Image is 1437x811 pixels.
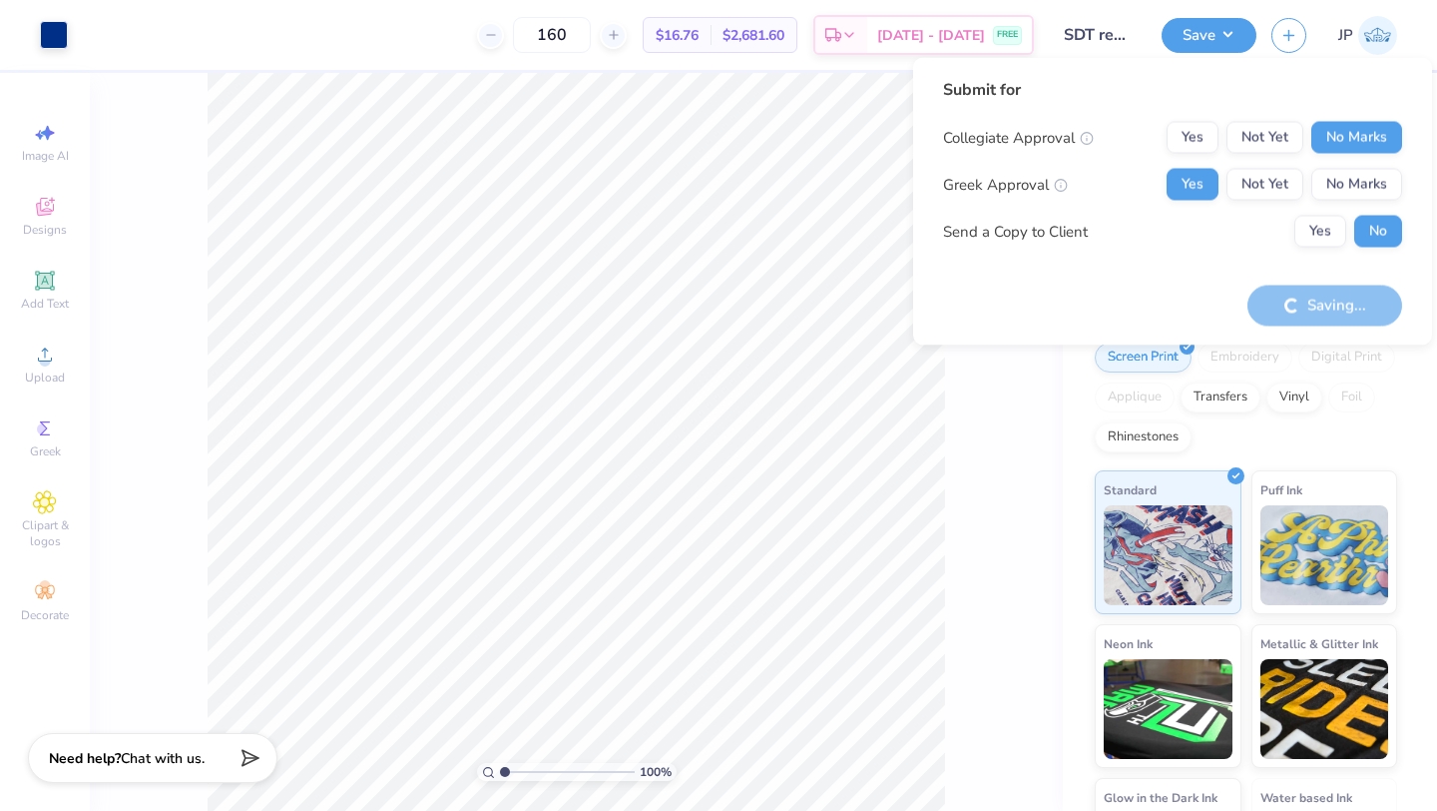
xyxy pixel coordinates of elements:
[1162,18,1256,53] button: Save
[1104,787,1217,808] span: Glow in the Dark Ink
[1260,479,1302,500] span: Puff Ink
[1311,169,1402,201] button: No Marks
[1294,216,1346,248] button: Yes
[49,749,121,768] strong: Need help?
[1260,787,1352,808] span: Water based Ink
[1104,505,1232,605] img: Standard
[943,78,1402,102] div: Submit for
[1260,659,1389,759] img: Metallic & Glitter Ink
[1095,383,1175,412] div: Applique
[1260,505,1389,605] img: Puff Ink
[1095,343,1192,373] div: Screen Print
[1260,633,1378,654] span: Metallic & Glitter Ink
[1226,122,1303,154] button: Not Yet
[1338,16,1397,55] a: JP
[656,25,699,46] span: $16.76
[30,443,61,459] span: Greek
[1167,122,1218,154] button: Yes
[640,763,672,781] span: 100 %
[1181,383,1260,412] div: Transfers
[1197,343,1292,373] div: Embroidery
[997,28,1018,42] span: FREE
[513,17,591,53] input: – –
[722,25,784,46] span: $2,681.60
[22,148,69,164] span: Image AI
[1358,16,1397,55] img: Jade Paneduro
[1095,422,1192,452] div: Rhinestones
[877,25,985,46] span: [DATE] - [DATE]
[1328,383,1375,412] div: Foil
[1104,633,1153,654] span: Neon Ink
[25,370,65,386] span: Upload
[1226,169,1303,201] button: Not Yet
[21,296,69,312] span: Add Text
[943,220,1088,243] div: Send a Copy to Client
[10,517,80,549] span: Clipart & logos
[1104,659,1232,759] img: Neon Ink
[1298,343,1395,373] div: Digital Print
[1167,169,1218,201] button: Yes
[943,173,1068,196] div: Greek Approval
[943,126,1094,149] div: Collegiate Approval
[1266,383,1322,412] div: Vinyl
[23,222,67,238] span: Designs
[21,607,69,623] span: Decorate
[1311,122,1402,154] button: No Marks
[1338,24,1353,47] span: JP
[1049,15,1147,55] input: Untitled Design
[121,749,205,768] span: Chat with us.
[1104,479,1157,500] span: Standard
[1354,216,1402,248] button: No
